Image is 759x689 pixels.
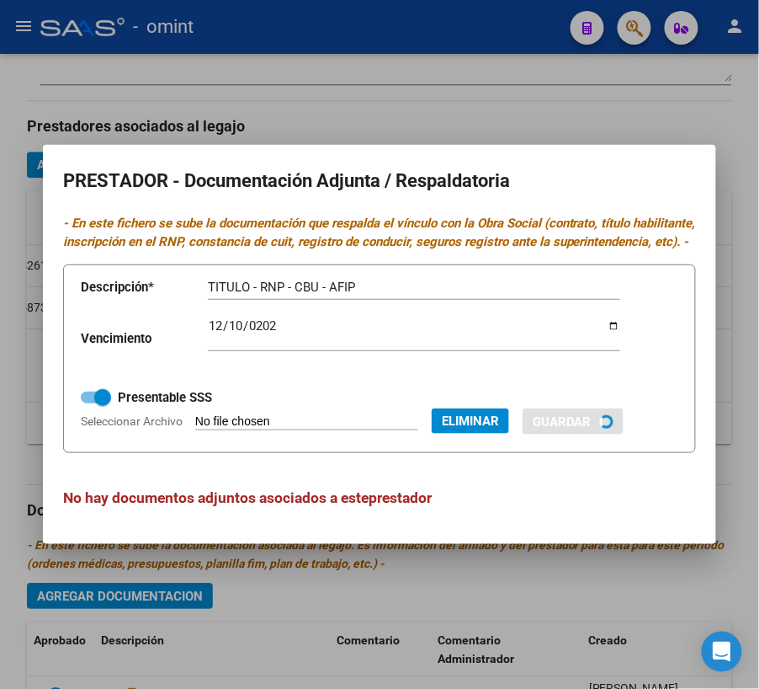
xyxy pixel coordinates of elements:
[63,216,696,250] i: - En este fichero se sube la documentación que respalda el vínculo con la Obra Social (contrato, ...
[369,489,432,506] span: prestador
[702,632,742,672] div: Open Intercom Messenger
[63,165,696,197] h2: PRESTADOR - Documentación Adjunta / Respaldatoria
[81,414,183,428] span: Seleccionar Archivo
[442,414,499,429] span: Eliminar
[533,414,592,430] span: Guardar
[432,409,509,434] button: Eliminar
[523,409,624,435] button: Guardar
[118,390,212,405] strong: Presentable SSS
[81,278,208,297] p: Descripción
[81,329,208,349] p: Vencimiento
[63,487,696,509] h3: No hay documentos adjuntos asociados a este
